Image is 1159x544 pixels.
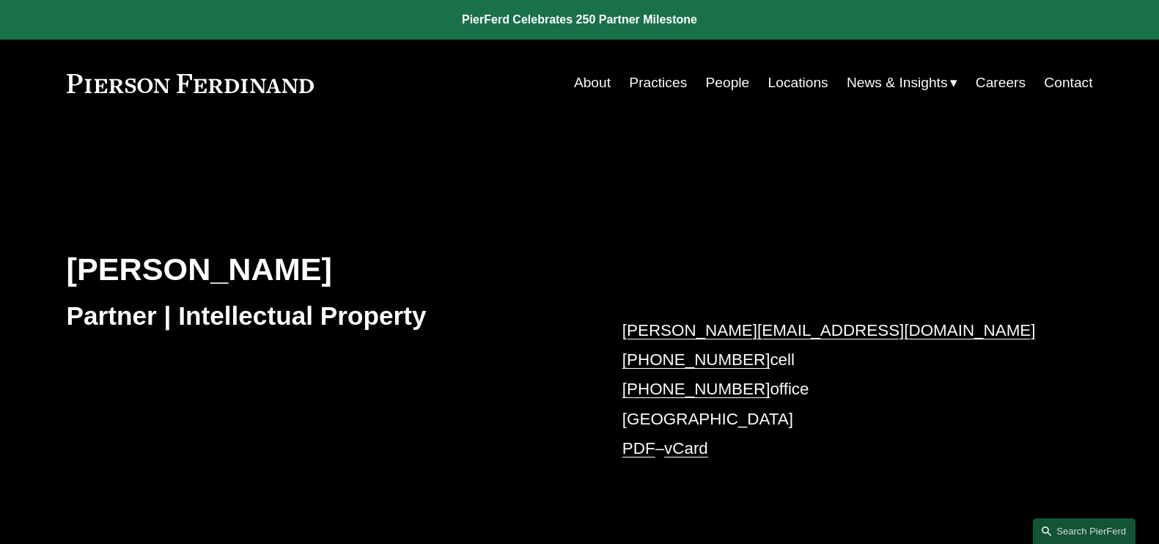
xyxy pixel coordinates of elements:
[976,69,1026,97] a: Careers
[706,69,750,97] a: People
[67,300,580,332] h3: Partner | Intellectual Property
[1044,69,1092,97] a: Contact
[67,250,580,288] h2: [PERSON_NAME]
[622,321,1036,339] a: [PERSON_NAME][EMAIL_ADDRESS][DOMAIN_NAME]
[629,69,687,97] a: Practices
[664,439,708,457] a: vCard
[622,439,655,457] a: PDF
[622,316,1050,464] p: cell office [GEOGRAPHIC_DATA] –
[768,69,828,97] a: Locations
[847,70,948,96] span: News & Insights
[847,69,957,97] a: folder dropdown
[622,380,770,398] a: [PHONE_NUMBER]
[1033,518,1136,544] a: Search this site
[574,69,611,97] a: About
[622,350,770,369] a: [PHONE_NUMBER]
